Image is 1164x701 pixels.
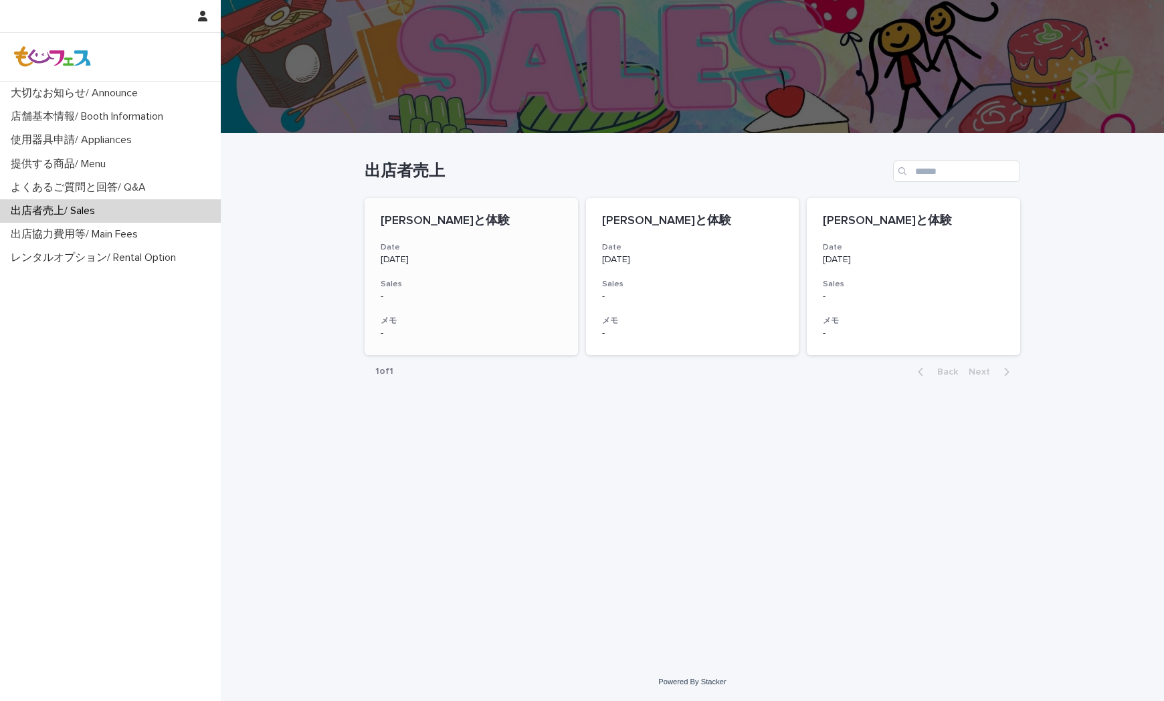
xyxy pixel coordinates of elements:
[823,254,1004,266] p: [DATE]
[365,355,404,388] p: 1 of 1
[807,198,1020,355] a: [PERSON_NAME]と体験Date[DATE]Sales-メモ-
[365,162,888,181] h1: 出店者売上
[602,215,731,227] span: [PERSON_NAME]と体験
[5,252,187,264] p: レンタルオプション/ Rental Option
[5,228,149,241] p: 出店協力費用等/ Main Fees
[823,242,1004,253] h3: Date
[929,367,958,377] span: Back
[602,279,783,290] h3: Sales
[963,366,1020,378] button: Next
[823,215,952,227] span: [PERSON_NAME]と体験
[602,328,605,338] span: -
[823,279,1004,290] h3: Sales
[5,158,116,171] p: 提供する商品/ Menu
[11,43,95,70] img: Z8gcrWHQVC4NX3Wf4olx
[586,198,799,355] a: [PERSON_NAME]と体験Date[DATE]Sales-メモ-
[5,87,149,100] p: 大切なお知らせ/ Announce
[381,328,383,338] span: -
[823,316,1004,326] h3: メモ
[381,291,562,302] p: -
[381,316,562,326] h3: メモ
[365,198,578,355] a: [PERSON_NAME]と体験Date[DATE]Sales-メモ-
[658,678,726,686] a: Powered By Stacker
[381,279,562,290] h3: Sales
[381,254,562,266] p: [DATE]
[907,366,963,378] button: Back
[5,181,157,194] p: よくあるご質問と回答/ Q&A
[602,242,783,253] h3: Date
[5,134,142,146] p: 使用器具申請/ Appliances
[602,316,783,326] h3: メモ
[381,215,510,227] span: [PERSON_NAME]と体験
[602,254,783,266] p: [DATE]
[969,367,998,377] span: Next
[823,328,826,338] span: -
[381,242,562,253] h3: Date
[602,291,783,302] p: -
[823,291,1004,302] p: -
[5,205,106,217] p: 出店者売上/ Sales
[5,110,174,123] p: 店舗基本情報/ Booth Information
[893,161,1020,182] input: Search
